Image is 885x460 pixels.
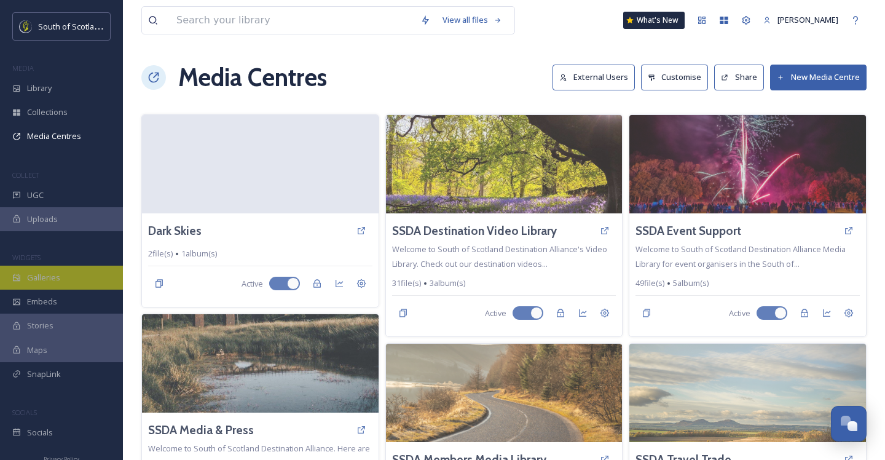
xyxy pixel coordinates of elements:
button: Share [714,65,764,90]
span: Library [27,82,52,94]
a: [PERSON_NAME] [757,8,844,32]
a: Dark Skies [148,222,202,240]
a: What's New [623,12,685,29]
span: 3 album(s) [430,277,465,289]
span: South of Scotland Destination Alliance [38,20,178,32]
span: Active [729,307,750,319]
span: Galleries [27,272,60,284]
span: Collections [27,106,68,118]
span: UGC [27,189,44,201]
span: Active [242,278,263,290]
span: [PERSON_NAME] [777,14,838,25]
a: External Users [553,65,641,90]
span: SOCIALS [12,408,37,417]
a: Customise [641,65,715,90]
span: Stories [27,320,53,331]
a: SSDA Media & Press [148,421,254,439]
span: Welcome to South of Scotland Destination Alliance Media Library for event organisers in the South... [635,244,846,269]
img: bc0fbef3b03868f2b141e3b5e78ad7c1369428690def84aa42985a5f20c0fa1d.jpg [386,115,623,213]
span: WIDGETS [12,253,41,262]
span: Welcome to South of Scotland Destination Alliance's Video Library. Check out our destination vide... [392,244,607,269]
span: 31 file(s) [392,277,421,289]
h1: Media Centres [178,59,327,96]
span: Maps [27,344,47,356]
span: Active [485,307,506,319]
a: View all files [436,8,508,32]
span: COLLECT [12,170,39,180]
img: 3672f461d64f97f21eece9f9bea5776bf790ad19984bdb687d1b98dcfc71c31c.jpg [142,314,379,413]
span: MEDIA [12,63,34,73]
span: SnapLink [27,368,61,380]
img: St_Marys_Loch_DIP_7906.jpg [386,344,623,442]
span: 49 file(s) [635,277,664,289]
img: Eildon_Hills_B0010351.jpg [629,344,866,442]
img: images.jpeg [20,20,32,33]
span: 2 file(s) [148,248,173,260]
span: Media Centres [27,130,81,142]
button: New Media Centre [770,65,867,90]
a: SSDA Event Support [635,222,741,240]
a: SSDA Destination Video Library [392,222,557,240]
span: Embeds [27,296,57,307]
span: Uploads [27,213,58,225]
button: Customise [641,65,709,90]
span: 5 album(s) [673,277,709,289]
img: Springwood_fireworks_03.jpg [629,115,866,213]
button: External Users [553,65,635,90]
button: Open Chat [831,406,867,442]
input: Search your library [170,7,414,34]
span: Socials [27,427,53,438]
span: 1 album(s) [181,248,217,260]
img: Cygnus%20over%20St%20Mary%27s%20Loch.jpg [142,115,379,213]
